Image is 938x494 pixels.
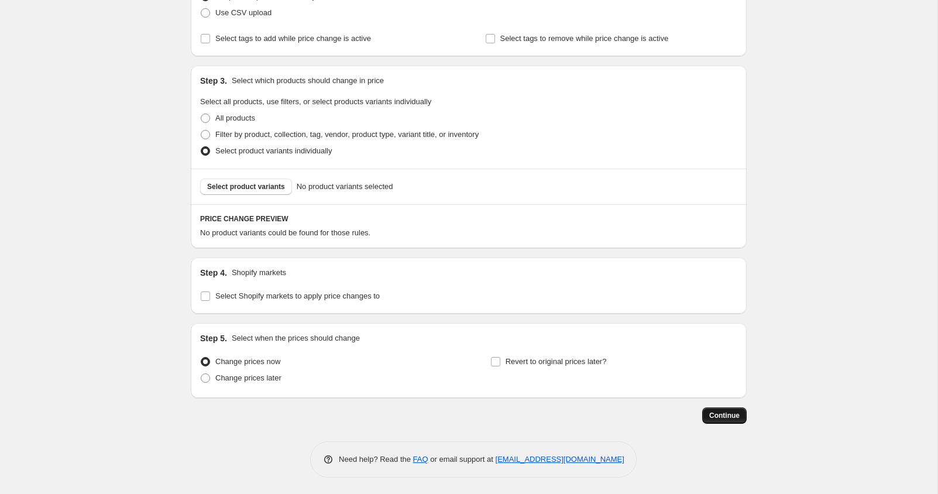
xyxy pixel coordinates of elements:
span: Filter by product, collection, tag, vendor, product type, variant title, or inventory [215,130,479,139]
span: All products [215,114,255,122]
h6: PRICE CHANGE PREVIEW [200,214,737,224]
h2: Step 3. [200,75,227,87]
span: Change prices later [215,373,281,382]
span: Select Shopify markets to apply price changes to [215,291,380,300]
span: Use CSV upload [215,8,272,17]
span: Continue [709,411,740,420]
p: Select which products should change in price [232,75,384,87]
span: Revert to original prices later? [506,357,607,366]
span: No product variants selected [297,181,393,193]
h2: Step 5. [200,332,227,344]
a: FAQ [413,455,428,464]
span: Need help? Read the [339,455,413,464]
p: Shopify markets [232,267,286,279]
button: Continue [702,407,747,424]
span: No product variants could be found for those rules. [200,228,370,237]
button: Select product variants [200,179,292,195]
a: [EMAIL_ADDRESS][DOMAIN_NAME] [496,455,624,464]
span: Select product variants [207,182,285,191]
span: Change prices now [215,357,280,366]
span: or email support at [428,455,496,464]
p: Select when the prices should change [232,332,360,344]
span: Select all products, use filters, or select products variants individually [200,97,431,106]
span: Select tags to remove while price change is active [500,34,669,43]
h2: Step 4. [200,267,227,279]
span: Select product variants individually [215,146,332,155]
span: Select tags to add while price change is active [215,34,371,43]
